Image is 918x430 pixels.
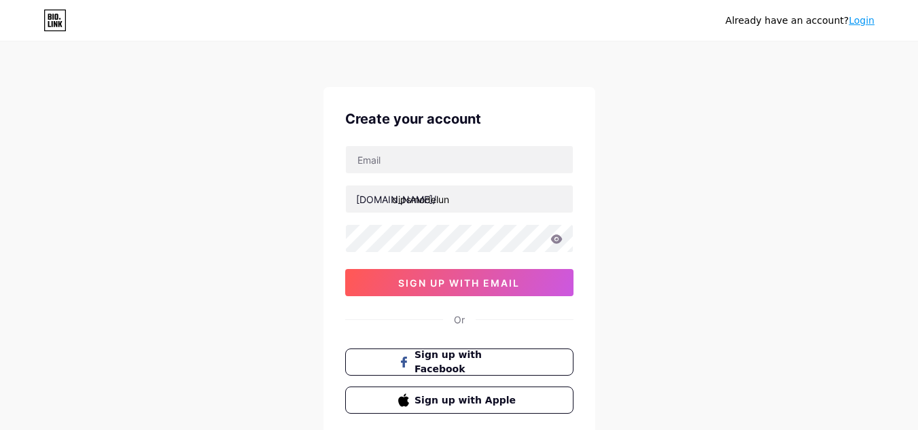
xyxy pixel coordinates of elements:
input: username [346,185,573,213]
div: [DOMAIN_NAME]/ [356,192,436,207]
button: sign up with email [345,269,573,296]
div: Create your account [345,109,573,129]
button: Sign up with Facebook [345,348,573,376]
a: Login [849,15,875,26]
input: Email [346,146,573,173]
button: Sign up with Apple [345,387,573,414]
div: Or [454,312,465,327]
span: sign up with email [398,277,520,289]
div: Already have an account? [726,14,875,28]
span: Sign up with Facebook [414,348,520,376]
span: Sign up with Apple [414,393,520,408]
